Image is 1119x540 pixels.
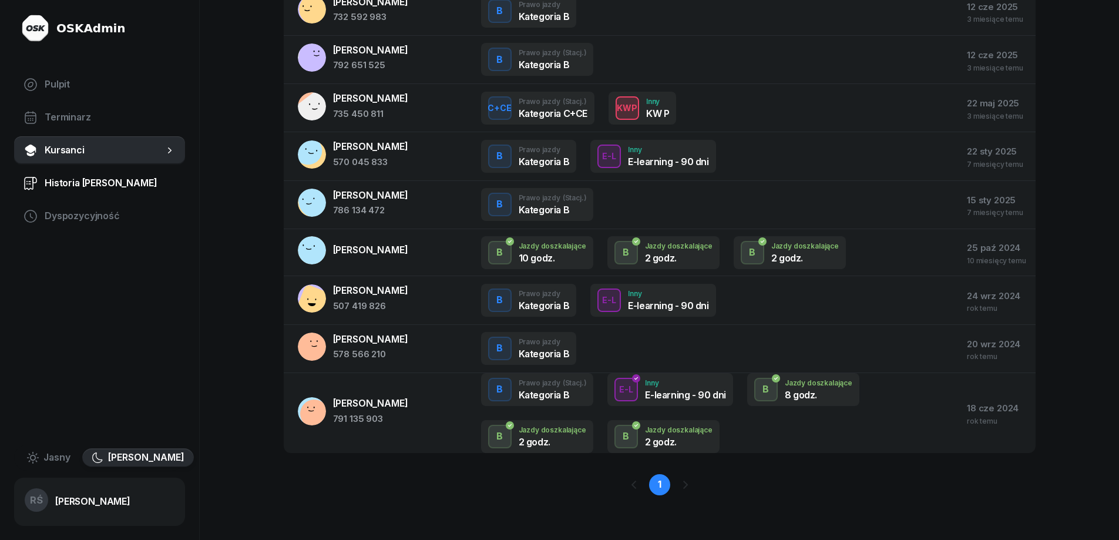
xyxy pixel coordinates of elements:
[628,290,708,297] div: Inny
[45,143,164,158] span: Kursanci
[649,474,670,495] a: 1
[333,203,408,218] div: 786 134 472
[519,290,570,297] div: Prawo jazdy
[488,289,512,312] button: B
[618,243,634,263] div: B
[563,49,587,56] span: (Stacj.)
[967,48,1026,63] div: 12 cze 2025
[492,1,508,21] div: B
[333,283,408,298] div: [PERSON_NAME]
[754,378,778,401] button: B
[333,91,408,106] div: [PERSON_NAME]
[519,12,570,21] div: Kategoria B
[108,450,184,465] span: [PERSON_NAME]
[30,495,43,505] span: RŚ
[519,60,587,69] div: Kategoria B
[563,98,587,105] span: (Stacj.)
[333,155,408,170] div: 570 045 833
[483,100,516,115] div: C+CE
[967,257,1026,264] div: 10 miesięcy temu
[333,43,408,58] div: [PERSON_NAME]
[967,240,1026,256] div: 25 paź 2024
[14,103,185,132] a: Terminarz
[645,253,713,263] div: 2 godz.
[771,243,839,250] div: Jazdy doszkalające
[785,380,852,387] div: Jazdy doszkalające
[967,160,1026,168] div: 7 miesięcy temu
[967,15,1026,23] div: 3 miesiące temu
[492,338,508,358] div: B
[628,146,708,153] div: Inny
[333,298,408,314] div: 507 419 826
[488,96,512,120] button: C+CE
[45,77,176,92] span: Pulpit
[967,337,1026,352] div: 20 wrz 2024
[333,9,408,25] div: 732 592 983
[488,193,512,216] button: B
[614,425,638,448] button: B
[519,98,587,105] div: Prawo jazdy
[488,145,512,168] button: B
[519,338,570,346] div: Prawo jazdy
[597,149,621,163] div: E-L
[563,380,587,387] span: (Stacj.)
[488,425,512,448] button: B
[492,243,508,263] div: B
[14,202,185,230] a: Dyspozycyjność
[492,194,508,214] div: B
[45,176,176,191] span: Historia [PERSON_NAME]
[519,243,586,250] div: Jazdy doszkalające
[492,146,508,166] div: B
[18,448,80,467] button: Jasny
[14,71,185,99] a: Pulpit
[14,136,185,165] a: Kursanci
[741,241,764,264] button: B
[616,96,639,120] button: KWP
[967,112,1026,120] div: 3 miesiące temu
[967,417,1026,425] div: rok temu
[645,380,725,387] div: Inny
[519,380,587,387] div: Prawo jazdy
[967,209,1026,216] div: 7 miesięcy temu
[56,20,125,36] div: OSKAdmin
[614,382,638,397] div: E-L
[519,253,586,263] div: 10 godz.
[646,109,669,118] div: KW P
[967,96,1026,111] div: 22 maj 2025
[597,289,621,312] button: E-L
[43,450,70,465] span: Jasny
[333,58,408,73] div: 792 651 525
[488,378,512,401] button: B
[492,380,508,400] div: B
[967,289,1026,304] div: 24 wrz 2024
[967,353,1026,360] div: rok temu
[519,390,587,400] div: Kategoria B
[488,337,512,360] button: B
[488,48,512,71] button: B
[519,109,587,118] div: Kategoria C+CE
[519,301,570,310] div: Kategoria B
[612,100,642,115] div: KWP
[758,380,774,400] div: B
[744,243,760,263] div: B
[597,293,621,307] div: E-L
[519,1,570,8] div: Prawo jazdy
[645,390,725,400] div: E-learning - 90 dni
[519,437,586,447] div: 2 godz.
[967,144,1026,159] div: 22 sty 2025
[55,497,130,506] div: [PERSON_NAME]
[519,194,587,202] div: Prawo jazdy
[333,188,408,203] div: [PERSON_NAME]
[771,253,839,263] div: 2 godz.
[333,332,408,347] div: [PERSON_NAME]
[645,437,713,447] div: 2 godz.
[967,401,1026,416] div: 18 cze 2024
[519,349,570,358] div: Kategoria B
[333,139,408,155] div: [PERSON_NAME]
[967,64,1026,72] div: 3 miesiące temu
[488,241,512,264] button: B
[492,290,508,310] div: B
[519,205,587,214] div: Kategoria B
[519,427,586,434] div: Jazdy doszkalające
[628,301,708,310] div: E-learning - 90 dni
